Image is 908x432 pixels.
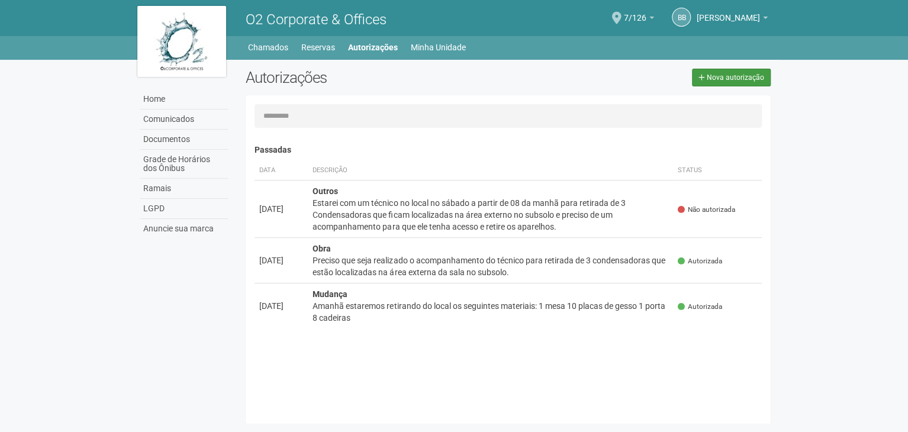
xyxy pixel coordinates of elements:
strong: Outros [313,186,338,196]
a: Documentos [140,130,228,150]
a: Minha Unidade [411,39,466,56]
a: LGPD [140,199,228,219]
span: O2 Corporate & Offices [246,11,387,28]
strong: Obra [313,244,331,253]
a: Grade de Horários dos Ônibus [140,150,228,179]
div: [DATE] [259,300,303,312]
h2: Autorizações [246,69,499,86]
a: Nova autorização [692,69,771,86]
a: 7/126 [624,15,654,24]
a: Ramais [140,179,228,199]
th: Data [255,161,308,180]
div: Estarei com um técnico no local no sábado a partir de 08 da manhã para retirada de 3 Condensadora... [313,197,668,233]
th: Status [673,161,762,180]
a: Comunicados [140,109,228,130]
div: Preciso que seja realizado o acompanhamento do técnico para retirada de 3 condensadoras que estão... [313,254,668,278]
a: Autorizações [348,39,398,56]
a: [PERSON_NAME] [697,15,768,24]
h4: Passadas [255,146,762,154]
a: Reservas [301,39,335,56]
a: Anuncie sua marca [140,219,228,238]
span: Bruno Bonfante [697,2,760,22]
div: [DATE] [259,254,303,266]
span: Não autorizada [678,205,735,215]
span: Autorizada [678,256,722,266]
span: Nova autorização [707,73,764,82]
img: logo.jpg [137,6,226,77]
div: [DATE] [259,203,303,215]
th: Descrição [308,161,673,180]
span: Autorizada [678,302,722,312]
a: BB [672,8,691,27]
span: 7/126 [624,2,646,22]
div: Amanhã estaremos retirando do local os seguintes materiais: 1 mesa 10 placas de gesso 1 porta 8 c... [313,300,668,324]
strong: Mudança [313,289,347,299]
a: Home [140,89,228,109]
a: Chamados [248,39,288,56]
